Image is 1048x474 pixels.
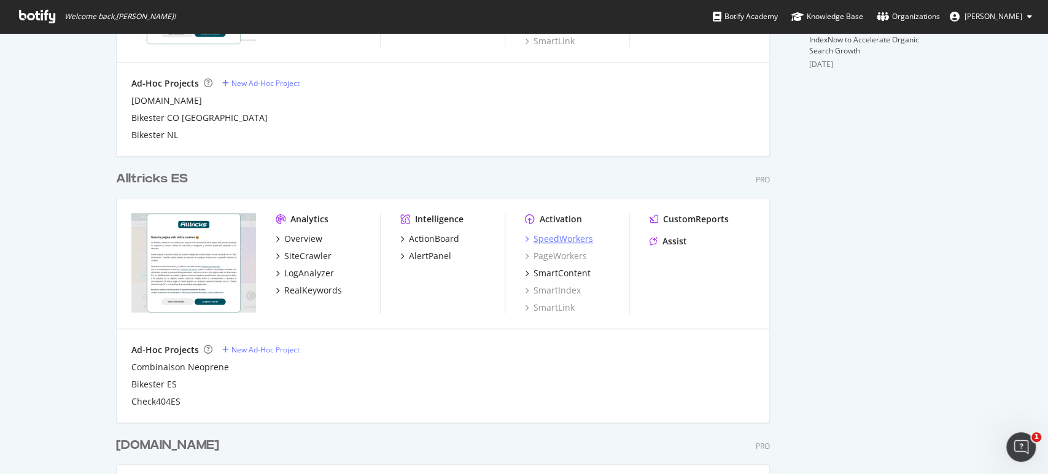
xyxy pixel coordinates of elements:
div: SpeedWorkers [534,233,593,245]
div: SmartContent [534,267,591,279]
a: Overview [276,233,322,245]
div: [DATE] [809,59,933,70]
a: Bikester CO [GEOGRAPHIC_DATA] [131,112,268,124]
a: Assist [650,235,687,247]
a: LogAnalyzer [276,267,334,279]
div: RealKeywords [284,284,342,297]
div: Overview [284,233,322,245]
a: Bikester ES [131,378,177,390]
a: AlertPanel [400,250,451,262]
div: SiteCrawler [284,250,332,262]
a: SiteCrawler [276,250,332,262]
a: New Ad-Hoc Project [222,344,300,355]
a: Alltricks ES [116,170,193,188]
div: AlertPanel [409,250,451,262]
div: Knowledge Base [791,10,863,23]
a: Why Mid-Sized Brands Should Use IndexNow to Accelerate Organic Search Growth [809,23,926,56]
a: [DOMAIN_NAME] [131,95,202,107]
a: Combinaison Neoprene [131,361,229,373]
a: Bikester NL [131,129,178,141]
a: [DOMAIN_NAME] [116,437,224,454]
a: RealKeywords [276,284,342,297]
div: LogAnalyzer [284,267,334,279]
div: New Ad-Hoc Project [231,344,300,355]
a: SmartIndex [525,284,581,297]
a: SmartLink [525,35,575,47]
a: PageWorkers [525,250,587,262]
a: SmartLink [525,301,575,314]
span: Marion Vergnet [965,11,1022,21]
div: Analytics [290,213,328,225]
a: ActionBoard [400,233,459,245]
div: Assist [662,235,687,247]
div: Organizations [877,10,940,23]
div: ActionBoard [409,233,459,245]
div: Intelligence [415,213,464,225]
div: Ad-Hoc Projects [131,344,199,356]
div: [DOMAIN_NAME] [116,437,219,454]
a: Check404ES [131,395,180,408]
a: SpeedWorkers [525,233,593,245]
div: New Ad-Hoc Project [231,78,300,88]
img: alltricks.es [131,213,256,313]
span: Welcome back, [PERSON_NAME] ! [64,12,176,21]
div: CustomReports [663,213,729,225]
div: Alltricks ES [116,170,188,188]
span: 1 [1031,432,1041,442]
a: CustomReports [650,213,729,225]
div: Activation [540,213,582,225]
iframe: Intercom live chat [1006,432,1036,462]
a: New Ad-Hoc Project [222,78,300,88]
div: Botify Academy [713,10,778,23]
div: Ad-Hoc Projects [131,77,199,90]
div: Pro [756,441,770,451]
button: [PERSON_NAME] [940,7,1042,26]
a: SmartContent [525,267,591,279]
div: Pro [756,174,770,185]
